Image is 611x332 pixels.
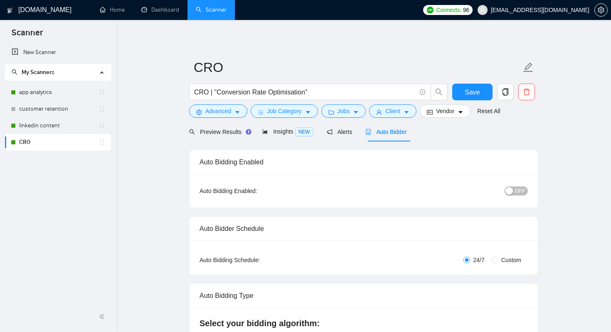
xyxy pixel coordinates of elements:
[5,44,111,61] li: New Scanner
[267,107,301,116] span: Job Category
[194,57,521,78] input: Scanner name...
[353,109,359,115] span: caret-down
[245,128,252,136] div: Tooltip anchor
[458,109,463,115] span: caret-down
[200,217,528,240] div: Auto Bidder Schedule
[262,129,268,134] span: area-chart
[19,84,99,101] a: app analytics
[19,101,99,117] a: customer retention
[583,304,603,324] iframe: To enrich screen reader interactions, please activate Accessibility in Grammarly extension settings
[480,7,485,13] span: user
[498,88,513,96] span: copy
[196,6,227,13] a: searchScanner
[12,69,17,75] span: search
[420,104,471,118] button: idcardVendorcaret-down
[465,87,480,97] span: Save
[141,6,179,13] a: dashboardDashboard
[498,255,525,265] span: Custom
[385,107,400,116] span: Client
[189,129,195,135] span: search
[436,107,454,116] span: Vendor
[262,128,313,135] span: Insights
[523,62,534,73] span: edit
[452,84,493,100] button: Save
[99,122,105,129] span: holder
[470,255,488,265] span: 24/7
[5,27,49,44] span: Scanner
[515,186,525,196] span: OFF
[200,186,309,196] div: Auto Bidding Enabled:
[99,139,105,146] span: holder
[404,109,409,115] span: caret-down
[518,84,535,100] button: delete
[196,109,202,115] span: setting
[519,88,535,96] span: delete
[594,3,608,17] button: setting
[251,104,318,118] button: barsJob Categorycaret-down
[420,89,425,95] span: info-circle
[234,109,240,115] span: caret-down
[200,150,528,174] div: Auto Bidding Enabled
[189,129,249,135] span: Preview Results
[19,134,99,151] a: CRO
[431,88,447,96] span: search
[12,44,104,61] a: New Scanner
[205,107,231,116] span: Advanced
[5,117,111,134] li: linkedin content
[376,109,382,115] span: user
[5,134,111,151] li: CRO
[595,7,607,13] span: setting
[431,84,447,100] button: search
[427,7,434,13] img: upwork-logo.png
[463,5,469,15] span: 96
[200,255,309,265] div: Auto Bidding Schedule:
[19,117,99,134] a: linkedin content
[99,312,107,321] span: double-left
[427,109,433,115] span: idcard
[22,69,54,76] span: My Scanners
[321,104,366,118] button: folderJobscaret-down
[194,87,416,97] input: Search Freelance Jobs...
[12,69,54,76] span: My Scanners
[365,129,407,135] span: Auto Bidder
[7,4,13,17] img: logo
[497,84,514,100] button: copy
[189,104,247,118] button: settingAdvancedcaret-down
[5,101,111,117] li: customer retention
[200,284,528,307] div: Auto Bidding Type
[99,89,105,96] span: holder
[365,129,371,135] span: robot
[99,106,105,112] span: holder
[200,317,528,329] h4: Select your bidding algorithm:
[327,129,352,135] span: Alerts
[295,127,313,136] span: NEW
[436,5,461,15] span: Connects:
[369,104,416,118] button: userClientcaret-down
[477,107,500,116] a: Reset All
[5,84,111,101] li: app analytics
[327,129,333,135] span: notification
[338,107,350,116] span: Jobs
[258,109,264,115] span: bars
[328,109,334,115] span: folder
[305,109,311,115] span: caret-down
[100,6,125,13] a: homeHome
[594,7,608,13] a: setting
